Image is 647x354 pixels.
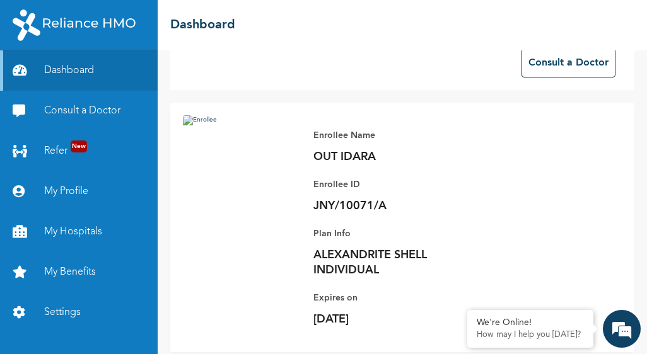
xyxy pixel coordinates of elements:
p: Plan Info [313,226,490,241]
p: [DATE] [313,312,490,327]
div: FAQs [124,291,241,330]
p: Expires on [313,290,490,305]
div: Chat with us now [66,71,212,87]
textarea: Type your message and hit 'Enter' [6,247,240,291]
h2: Dashboard [170,16,235,35]
p: Enrollee Name [313,128,490,143]
p: JNY/10071/A [313,198,490,214]
p: Enrollee ID [313,177,490,192]
span: New [71,140,87,152]
div: We're Online! [477,317,584,328]
p: ALEXANDRITE SHELL INDIVIDUAL [313,248,490,278]
img: Enrollee [183,115,301,266]
div: Minimize live chat window [207,6,237,37]
p: How may I help you today? [477,330,584,340]
span: We're online! [73,110,174,237]
img: d_794563401_company_1708531726252_794563401 [23,63,51,94]
p: OUT IDARA [313,149,490,164]
span: Conversation [6,313,124,322]
img: RelianceHMO's Logo [13,9,136,41]
button: Consult a Doctor [522,49,615,77]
